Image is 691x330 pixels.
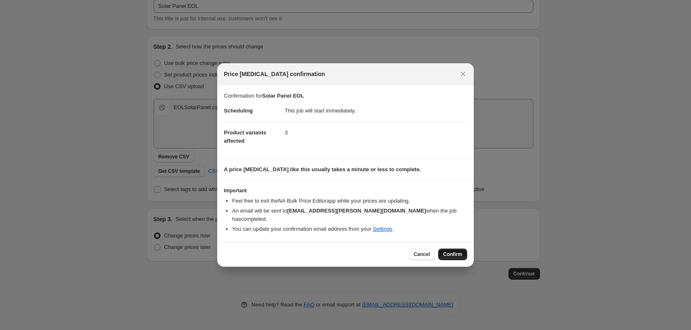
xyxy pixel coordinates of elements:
[232,197,467,205] li: Feel free to exit the NA Bulk Price Editor app while your prices are updating.
[457,68,469,80] button: Close
[232,207,467,223] li: An email will be sent to when the job has completed .
[409,249,435,260] button: Cancel
[443,251,462,258] span: Confirm
[262,93,304,99] b: Solar Panel EOL
[224,129,266,144] span: Product variants affected
[287,208,426,214] b: [EMAIL_ADDRESS][PERSON_NAME][DOMAIN_NAME]
[224,70,325,78] span: Price [MEDICAL_DATA] confirmation
[224,92,467,100] p: Confirmation for
[224,108,253,114] span: Scheduling
[414,251,430,258] span: Cancel
[224,166,421,172] b: A price [MEDICAL_DATA] like this usually takes a minute or less to complete.
[224,187,467,194] h3: Important
[285,100,467,122] dd: This job will start immediately.
[232,225,467,233] li: You can update your confirmation email address from your .
[373,226,392,232] a: Settings
[438,249,467,260] button: Confirm
[285,122,467,143] dd: 3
